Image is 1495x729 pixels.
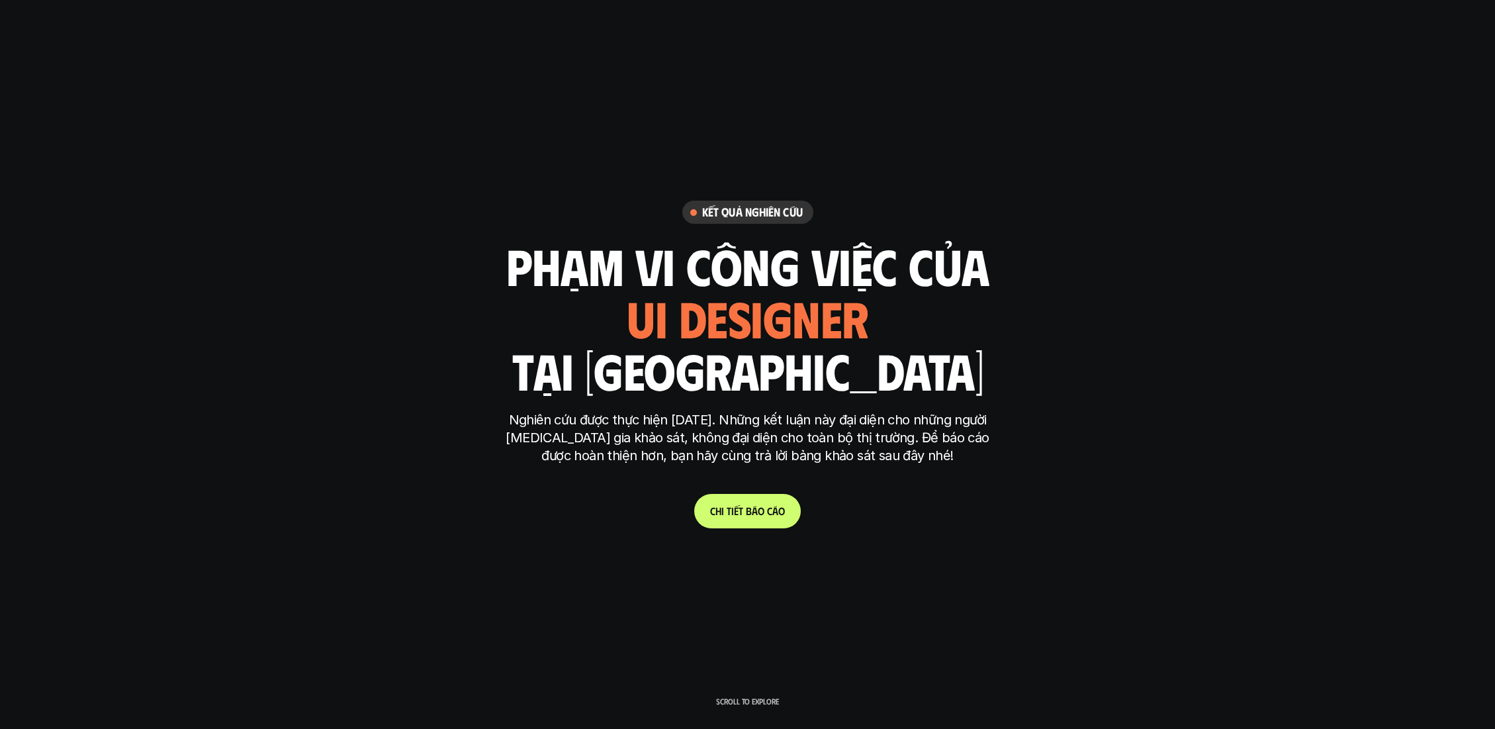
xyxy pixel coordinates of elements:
span: t [727,505,731,517]
span: h [715,505,721,517]
h1: phạm vi công việc của [506,238,989,293]
span: á [772,505,778,517]
span: b [746,505,752,517]
span: t [739,505,743,517]
h1: tại [GEOGRAPHIC_DATA] [512,342,983,398]
span: o [778,505,785,517]
span: i [731,505,734,517]
span: o [758,505,764,517]
span: C [710,505,715,517]
span: i [721,505,724,517]
a: Chitiếtbáocáo [694,494,801,528]
p: Scroll to explore [716,697,779,706]
p: Nghiên cứu được thực hiện [DATE]. Những kết luận này đại diện cho những người [MEDICAL_DATA] gia ... [500,411,996,465]
span: c [767,505,772,517]
span: ế [734,505,739,517]
span: á [752,505,758,517]
h6: Kết quả nghiên cứu [702,205,803,220]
